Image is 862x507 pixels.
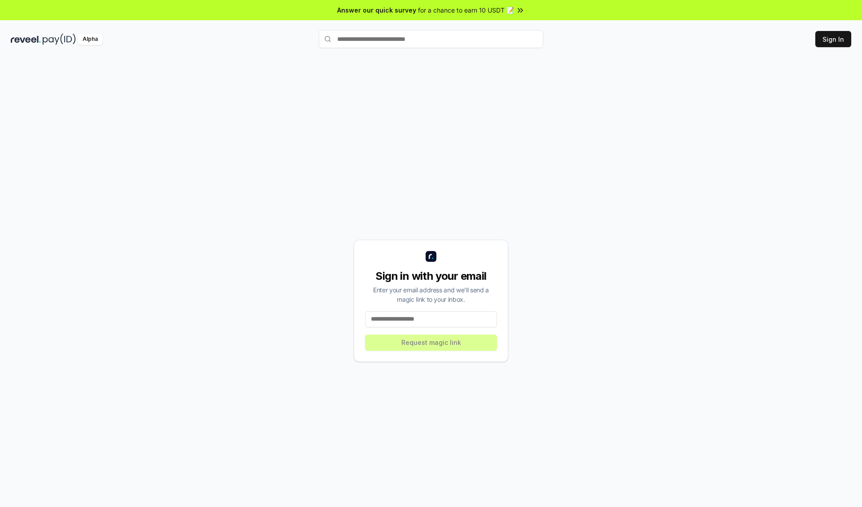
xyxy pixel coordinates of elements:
span: for a chance to earn 10 USDT 📝 [418,5,514,15]
button: Sign In [815,31,851,47]
div: Alpha [78,34,103,45]
img: logo_small [426,251,436,262]
div: Enter your email address and we’ll send a magic link to your inbox. [365,285,497,304]
img: reveel_dark [11,34,41,45]
img: pay_id [43,34,76,45]
span: Answer our quick survey [337,5,416,15]
div: Sign in with your email [365,269,497,283]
